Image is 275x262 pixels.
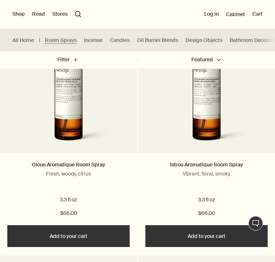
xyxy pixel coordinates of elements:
a: Cabinet [226,11,245,18]
a: Istros Aromatique Room Spray in amber glass bottle [138,18,275,153]
a: All Home [12,37,34,44]
button: Read [32,11,45,18]
button: Stores [52,11,68,18]
img: Olous Aromatique Room Spray in amber glass bottle [13,22,124,150]
span: $66.00 [60,209,77,218]
a: Olous Aromatique Room Spray [32,161,105,168]
button: Open search [75,11,81,18]
button: Add to your cart - $66.00 [145,225,268,247]
a: Oil Burner Blends [137,37,178,44]
a: Design Objects [186,37,222,44]
a: Incense [84,37,103,44]
p: Vibrant, floral, smoky [145,170,268,177]
a: Room Sprays [45,37,77,44]
span: $66.00 [198,209,215,218]
button: Live Assistance [248,216,263,231]
button: Shop [12,11,25,18]
button: Add to your cart - $66.00 [7,225,130,247]
button: Log in [204,11,219,18]
img: Istros Aromatique Room Spray in amber glass bottle [151,22,262,150]
a: Candles [110,37,130,44]
p: Fresh, woody, citrus [7,170,130,177]
a: Istros Aromatique Room Spray [170,161,243,168]
button: Cart [252,11,263,18]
